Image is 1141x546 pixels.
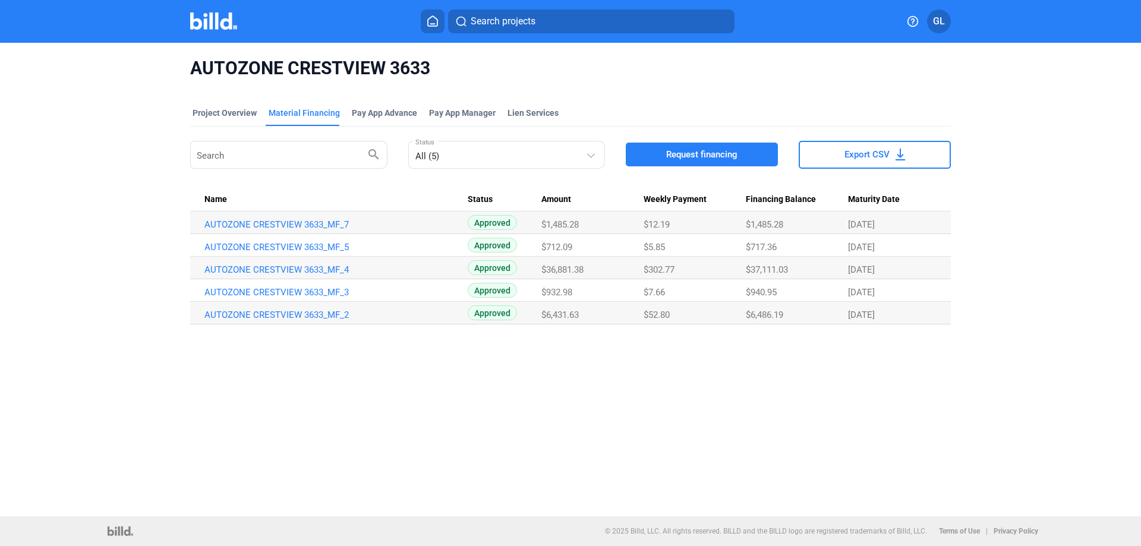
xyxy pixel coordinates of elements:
[204,242,468,253] a: AUTOZONE CRESTVIEW 3633_MF_5
[269,107,340,119] div: Material Financing
[468,283,517,298] span: Approved
[468,194,493,205] span: Status
[644,219,670,230] span: $12.19
[541,264,584,275] span: $36,881.38
[108,526,133,536] img: logo
[848,264,875,275] span: [DATE]
[471,14,535,29] span: Search projects
[190,12,237,30] img: Billd Company Logo
[204,264,468,275] a: AUTOZONE CRESTVIEW 3633_MF_4
[644,287,665,298] span: $7.66
[848,194,900,205] span: Maturity Date
[190,57,951,80] span: AUTOZONE CRESTVIEW 3633
[429,107,496,119] span: Pay App Manager
[204,219,468,230] a: AUTOZONE CRESTVIEW 3633_MF_7
[848,219,875,230] span: [DATE]
[644,242,665,253] span: $5.85
[204,287,468,298] a: AUTOZONE CRESTVIEW 3633_MF_3
[541,242,572,253] span: $712.09
[448,10,735,33] button: Search projects
[541,287,572,298] span: $932.98
[746,194,848,205] div: Financing Balance
[204,194,468,205] div: Name
[508,107,559,119] div: Lien Services
[626,143,778,166] button: Request financing
[644,264,674,275] span: $302.77
[927,10,951,33] button: GL
[468,305,517,320] span: Approved
[986,527,988,535] p: |
[605,527,927,535] p: © 2025 Billd, LLC. All rights reserved. BILLD and the BILLD logo are registered trademarks of Bil...
[994,527,1038,535] b: Privacy Policy
[746,194,816,205] span: Financing Balance
[746,264,788,275] span: $37,111.03
[367,147,381,161] mat-icon: search
[844,149,890,160] span: Export CSV
[193,107,257,119] div: Project Overview
[644,194,746,205] div: Weekly Payment
[541,310,579,320] span: $6,431.63
[541,194,571,205] span: Amount
[541,194,643,205] div: Amount
[415,151,439,162] mat-select-trigger: All (5)
[666,149,737,160] span: Request financing
[848,242,875,253] span: [DATE]
[799,141,951,169] button: Export CSV
[746,310,783,320] span: $6,486.19
[644,310,670,320] span: $52.80
[468,194,542,205] div: Status
[644,194,707,205] span: Weekly Payment
[939,527,980,535] b: Terms of Use
[541,219,579,230] span: $1,485.28
[468,260,517,275] span: Approved
[746,242,777,253] span: $717.36
[848,194,937,205] div: Maturity Date
[352,107,417,119] div: Pay App Advance
[204,310,468,320] a: AUTOZONE CRESTVIEW 3633_MF_2
[468,215,517,230] span: Approved
[204,194,227,205] span: Name
[468,238,517,253] span: Approved
[848,310,875,320] span: [DATE]
[848,287,875,298] span: [DATE]
[746,287,777,298] span: $940.95
[746,219,783,230] span: $1,485.28
[933,14,945,29] span: GL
